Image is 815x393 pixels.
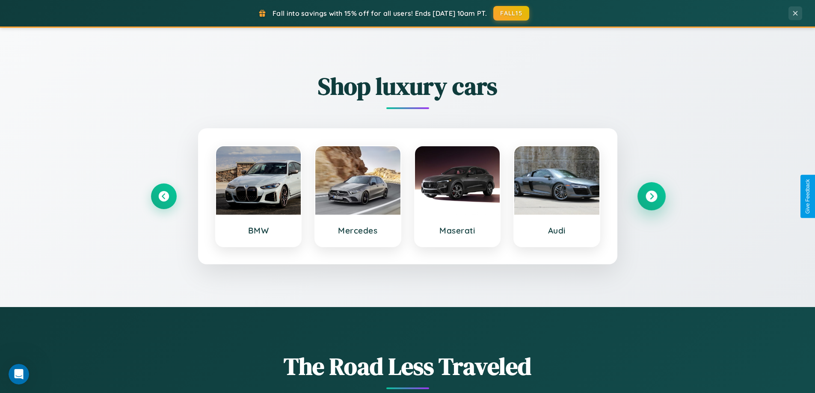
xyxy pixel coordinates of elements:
[9,364,29,384] iframe: Intercom live chat
[523,225,591,236] h3: Audi
[324,225,392,236] h3: Mercedes
[273,9,487,18] span: Fall into savings with 15% off for all users! Ends [DATE] 10am PT.
[151,350,664,383] h1: The Road Less Traveled
[225,225,293,236] h3: BMW
[151,70,664,103] h2: Shop luxury cars
[805,179,811,214] div: Give Feedback
[493,6,529,21] button: FALL15
[424,225,492,236] h3: Maserati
